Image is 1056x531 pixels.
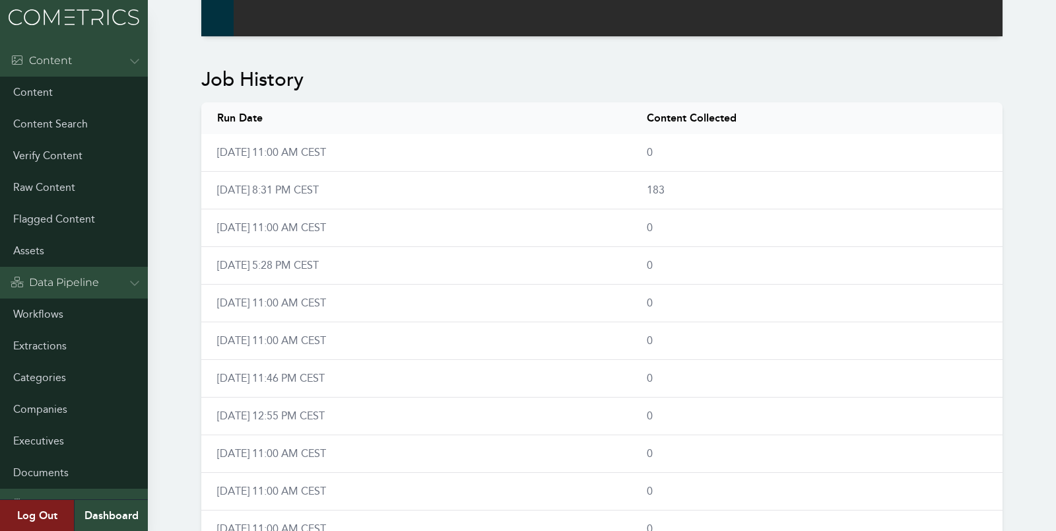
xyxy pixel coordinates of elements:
[217,259,319,271] a: [DATE] 5:28 PM CEST
[11,275,99,291] div: Data Pipeline
[631,322,1002,360] td: 0
[217,184,319,196] a: [DATE] 8:31 PM CEST
[217,297,326,309] a: [DATE] 11:00 AM CEST
[217,146,326,159] a: [DATE] 11:00 AM CEST
[631,473,1002,511] td: 0
[631,209,1002,247] td: 0
[631,285,1002,322] td: 0
[217,409,325,422] a: [DATE] 12:55 PM CEST
[631,172,1002,209] td: 183
[217,485,326,497] a: [DATE] 11:00 AM CEST
[201,68,1002,92] h2: Job History
[631,360,1002,398] td: 0
[217,372,325,384] a: [DATE] 11:46 PM CEST
[217,221,326,234] a: [DATE] 11:00 AM CEST
[201,102,631,134] th: Run Date
[631,134,1002,172] td: 0
[631,102,1002,134] th: Content Collected
[631,247,1002,285] td: 0
[11,497,65,513] div: Admin
[217,334,326,347] a: [DATE] 11:00 AM CEST
[217,447,326,460] a: [DATE] 11:00 AM CEST
[631,398,1002,435] td: 0
[631,435,1002,473] td: 0
[74,500,148,531] a: Dashboard
[11,53,72,69] div: Content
